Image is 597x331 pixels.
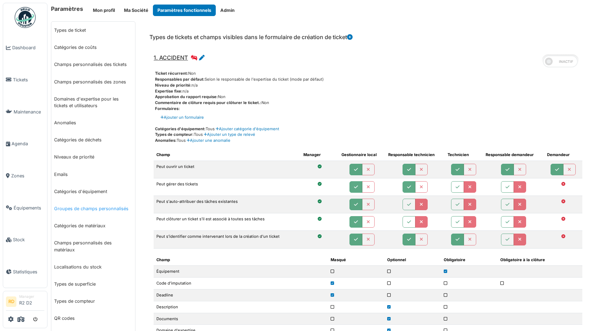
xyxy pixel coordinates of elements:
a: Maintenance [3,96,47,128]
div: Tous [155,126,582,132]
span: Stock [13,236,44,243]
a: Catégories de matériaux [51,217,135,234]
h6: Types de tickets et champs visibles dans le formulaire de création de ticket [149,34,353,41]
li: RD [6,296,16,307]
span: Anomalies: [155,138,177,143]
span: Zones [11,172,44,179]
td: Peut s'auto-attribuer des tâches existantes [154,196,301,213]
div: Selon le responsable de l'expertise du ticket (mode par défaut) [155,76,582,82]
div: Manager [19,294,44,299]
td: Peut ouvrir un ticket [154,161,301,178]
span: Catégories d'équipement: [155,126,206,131]
span: Commentaire de clôture requis pour clôturer le ticket.: [155,100,261,105]
a: Types de ticket [51,22,135,39]
span: Types de compteur: [155,132,194,137]
a: Ajouter un formulaire [161,115,204,120]
div: Tous [155,132,582,138]
th: Demandeur [544,149,582,161]
span: Responsables par défaut: [155,77,205,82]
button: Paramètres fonctionnels [153,5,216,16]
div: Non [155,71,582,76]
a: QR codes [51,310,135,327]
th: Technicien [445,149,483,161]
span: Ticket récurrent: [155,71,188,76]
a: Ajouter catégorie d'équipement [215,126,279,131]
td: Description [154,301,328,313]
div: Non [155,100,582,106]
th: Obligatoire [441,254,497,266]
a: Champs personnalisés des tickets [51,56,135,73]
span: Formulaires: [155,106,180,111]
span: Statistiques [13,269,44,275]
span: Maintenance [14,109,44,115]
a: Équipements [3,192,47,224]
a: Ajouter un type de relevé [203,132,255,137]
span: Agenda [12,140,44,147]
span: 1. ACCIDENT [154,54,188,61]
div: Tous [155,138,582,144]
td: Documents [154,313,328,325]
td: Deadline [154,289,328,301]
a: Catégories d'équipement [51,183,135,200]
a: Groupes de champs personnalisés [51,200,135,217]
span: Dashboard [12,44,44,51]
a: Champs personnalisés des zones [51,73,135,90]
th: Masqué [328,254,384,266]
a: Zones [3,160,47,192]
a: Tickets [3,64,47,96]
th: Champ [154,149,301,161]
td: Peut s'identifier comme intervenant lors de la création d'un ticket [154,231,301,248]
span: Expertise fixe: [155,89,183,94]
th: Responsable demandeur [483,149,544,161]
a: Anomalies [51,114,135,131]
span: Niveau de priorité: [155,83,192,88]
button: Admin [216,5,239,16]
a: Catégories de coûts [51,39,135,56]
a: Catégories de déchets [51,131,135,148]
a: Dashboard [3,32,47,64]
a: Statistiques [3,256,47,288]
a: Niveaux de priorité [51,148,135,165]
a: Domaines d'expertise pour les tickets et utilisateurs [51,90,135,114]
a: Stock [3,224,47,256]
span: Approbation du rapport requise: [155,94,218,99]
h6: Paramètres [51,6,83,12]
div: n/a [155,82,582,88]
a: Localisations du stock [51,258,135,275]
div: n/a [155,88,582,94]
span: Équipements [14,205,44,211]
a: RD ManagerR2 D2 [6,294,44,311]
a: Types de compteur [51,293,135,310]
td: Peut clôturer un ticket s'il est associé à toutes ses tâches [154,213,301,231]
th: Responsable technicien [385,149,445,161]
td: Équipement [154,266,328,278]
th: Optionnel [384,254,441,266]
td: Peut gérer des tickets [154,178,301,196]
td: Code d'imputation [154,278,328,289]
a: Ajouter une anomalie [186,138,230,143]
li: R2 D2 [19,294,44,309]
th: Champ [154,254,328,266]
th: Obligatoire à la clôture [497,254,582,266]
th: Gestionnaire local [339,149,385,161]
img: Badge_color-CXgf-gQk.svg [15,7,36,28]
button: Ma Société [119,5,153,16]
button: Mon profil [88,5,119,16]
a: Emails [51,166,135,183]
a: Agenda [3,128,47,160]
div: Non [155,94,582,100]
span: Tickets [13,76,44,83]
th: Manager [301,149,339,161]
a: Types de superficie [51,275,135,293]
a: Champs personnalisés des matériaux [51,234,135,258]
